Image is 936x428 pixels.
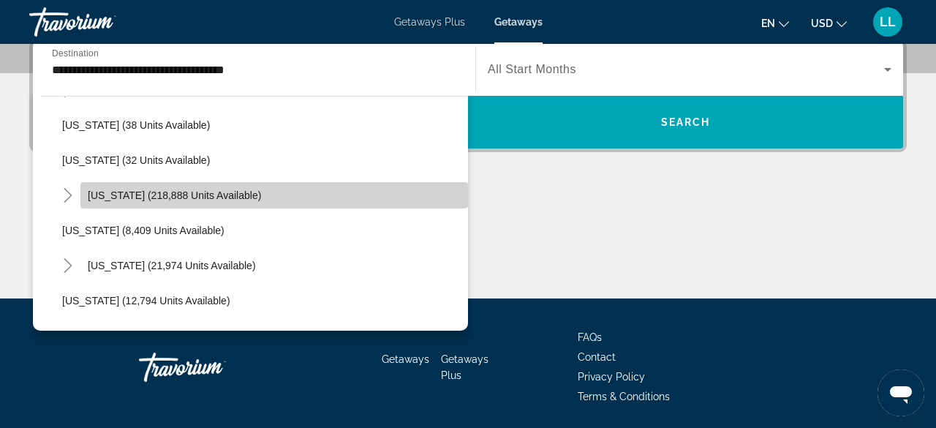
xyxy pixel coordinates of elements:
span: [US_STATE] (218,888 units available) [88,189,261,201]
span: [US_STATE] (12,794 units available) [62,295,230,307]
button: Search [468,96,903,149]
button: [US_STATE] (218,888 units available) [80,182,468,209]
button: User Menu [869,7,907,37]
a: Contact [578,351,616,363]
button: [US_STATE] (38 units available) [55,112,468,138]
button: Toggle Florida (218,888 units available) [55,183,80,209]
span: Destination [52,48,99,58]
span: en [761,18,775,29]
button: Change currency [811,12,847,34]
span: Search [661,116,711,128]
a: Travorium [29,3,175,41]
span: [US_STATE] (38 units available) [62,119,210,131]
a: FAQs [578,331,602,343]
span: [US_STATE] (21,974 units available) [88,260,256,271]
button: [US_STATE] (21,974 units available) [80,252,468,279]
span: USD [811,18,833,29]
a: Getaways Plus [394,16,465,28]
button: [US_STATE] (12,794 units available) [55,288,468,314]
span: All Start Months [488,63,576,75]
span: [US_STATE] (32 units available) [62,154,210,166]
iframe: Button to launch messaging window [877,369,924,416]
div: Search widget [33,43,903,149]
a: Getaways [382,353,429,365]
button: Toggle Hawaii (21,974 units available) [55,253,80,279]
a: Terms & Conditions [578,391,670,402]
button: Toggle Colorado (36,397 units available) [55,78,80,103]
a: Getaways Plus [441,353,488,381]
a: Privacy Policy [578,371,645,383]
button: Change language [761,12,789,34]
a: Travorium [139,345,285,389]
button: [US_STATE] (1,939 units available) [55,323,468,349]
button: [US_STATE] (36,397 units available) [80,77,468,103]
span: LL [880,15,896,29]
button: [US_STATE] (32 units available) [55,147,468,173]
span: [US_STATE] (8,409 units available) [62,225,224,236]
a: Getaways [494,16,543,28]
button: [US_STATE] (8,409 units available) [55,217,468,244]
